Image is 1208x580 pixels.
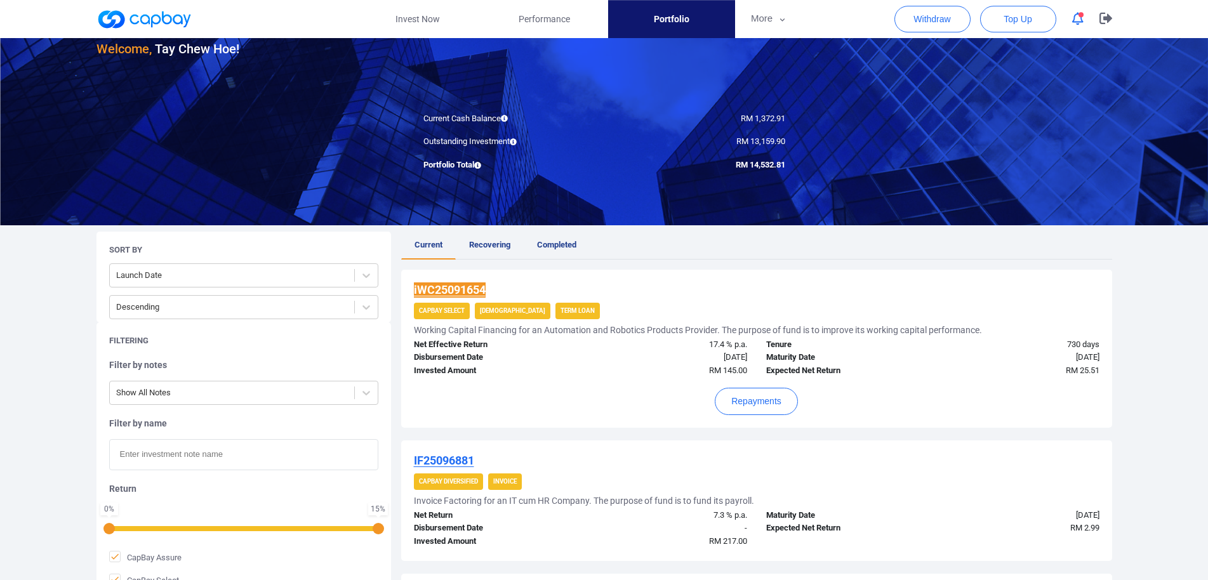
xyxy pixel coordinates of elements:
[371,505,385,513] div: 15 %
[933,351,1109,364] div: [DATE]
[741,114,785,123] span: RM 1,372.91
[933,509,1109,522] div: [DATE]
[493,478,517,485] strong: Invoice
[414,324,982,336] h5: Working Capital Financing for an Automation and Robotics Products Provider. The purpose of fund i...
[414,135,604,148] div: Outstanding Investment
[419,307,465,314] strong: CapBay Select
[109,244,142,256] h5: Sort By
[709,366,747,375] span: RM 145.00
[469,240,510,249] span: Recovering
[404,522,581,535] div: Disbursement Date
[109,418,378,429] h5: Filter by name
[1066,366,1099,375] span: RM 25.51
[419,478,478,485] strong: CapBay Diversified
[404,535,581,548] div: Invested Amount
[404,509,581,522] div: Net Return
[757,522,933,535] div: Expected Net Return
[561,307,595,314] strong: Term Loan
[415,240,442,249] span: Current
[404,364,581,378] div: Invested Amount
[980,6,1056,32] button: Top Up
[709,536,747,546] span: RM 217.00
[894,6,971,32] button: Withdraw
[736,160,785,169] span: RM 14,532.81
[757,351,933,364] div: Maturity Date
[414,495,754,506] h5: Invoice Factoring for an IT cum HR Company. The purpose of fund is to fund its payroll.
[404,351,581,364] div: Disbursement Date
[109,335,149,346] h5: Filtering
[109,439,378,470] input: Enter investment note name
[103,505,116,513] div: 0 %
[109,359,378,371] h5: Filter by notes
[109,483,378,494] h5: Return
[109,551,182,564] span: CapBay Assure
[519,12,570,26] span: Performance
[480,307,545,314] strong: [DEMOGRAPHIC_DATA]
[414,112,604,126] div: Current Cash Balance
[1004,13,1032,25] span: Top Up
[580,522,757,535] div: -
[933,338,1109,352] div: 730 days
[537,240,576,249] span: Completed
[736,136,785,146] span: RM 13,159.90
[1070,523,1099,532] span: RM 2.99
[96,39,239,59] h3: Tay Chew Hoe !
[715,388,798,415] button: Repayments
[580,351,757,364] div: [DATE]
[654,12,689,26] span: Portfolio
[414,454,474,467] u: IF25096881
[757,509,933,522] div: Maturity Date
[414,159,604,172] div: Portfolio Total
[757,364,933,378] div: Expected Net Return
[414,283,486,296] u: iWC25091654
[580,338,757,352] div: 17.4 % p.a.
[404,338,581,352] div: Net Effective Return
[580,509,757,522] div: 7.3 % p.a.
[96,41,152,56] span: Welcome,
[757,338,933,352] div: Tenure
